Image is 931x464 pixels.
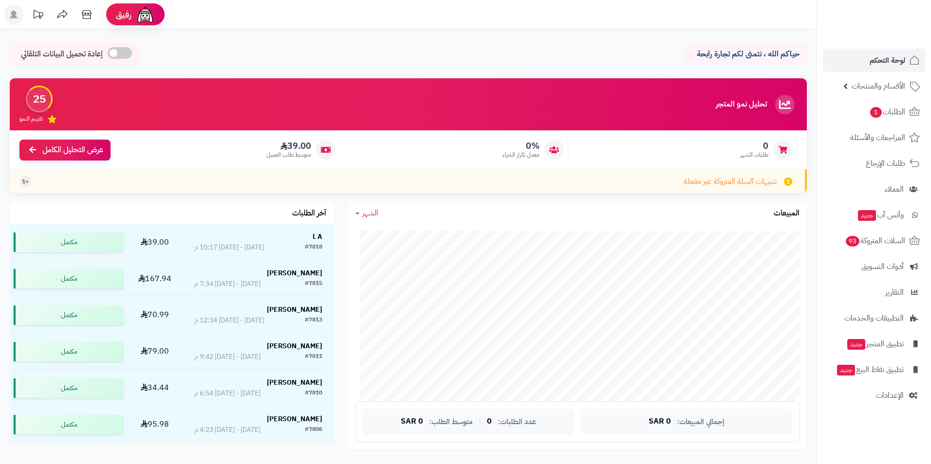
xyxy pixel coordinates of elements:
[479,418,481,425] span: |
[305,352,322,362] div: #7811
[362,207,378,219] span: الشهر
[127,334,183,370] td: 79.00
[305,279,322,289] div: #7815
[266,141,311,151] span: 39.00
[194,425,261,435] div: [DATE] - [DATE] 4:23 م
[22,178,29,186] span: +1
[692,49,800,60] p: حياكم الله ، نتمنى لكم تجارة رابحة
[837,365,855,375] span: جديد
[42,144,103,156] span: عرض التحليل الكامل
[823,306,925,330] a: التطبيقات والخدمات
[861,260,904,273] span: أدوات التسويق
[194,243,264,252] div: [DATE] - [DATE] 10:17 م
[823,358,925,381] a: تطبيق نقاط البيعجديد
[127,407,183,443] td: 95.98
[847,339,865,350] span: جديد
[498,418,536,426] span: عدد الطلبات:
[267,377,322,388] strong: [PERSON_NAME]
[401,417,423,426] span: 0 SAR
[194,389,261,398] div: [DATE] - [DATE] 6:54 م
[19,115,43,123] span: تقييم النمو
[823,126,925,149] a: المراجعات والأسئلة
[846,337,904,351] span: تطبيق المتجر
[487,417,492,426] span: 0
[774,209,800,218] h3: المبيعات
[127,370,183,406] td: 34.44
[127,224,183,260] td: 39.00
[305,389,322,398] div: #7810
[823,281,925,304] a: التقارير
[26,5,50,27] a: تحديثات المنصة
[823,152,925,175] a: طلبات الإرجاع
[866,157,905,170] span: طلبات الإرجاع
[823,229,925,252] a: السلات المتروكة93
[885,286,904,299] span: التقارير
[194,279,261,289] div: [DATE] - [DATE] 7:34 م
[716,100,767,109] h3: تحليل نمو المتجر
[267,268,322,278] strong: [PERSON_NAME]
[267,341,322,351] strong: [PERSON_NAME]
[677,418,725,426] span: إجمالي المبيعات:
[19,140,111,161] a: عرض التحليل الكامل
[649,417,671,426] span: 0 SAR
[266,151,311,159] span: متوسط طلب العميل
[870,107,882,118] span: 1
[313,232,322,242] strong: L A
[503,141,540,151] span: 0%
[429,418,473,426] span: متوسط الطلب:
[267,304,322,315] strong: [PERSON_NAME]
[684,176,777,187] span: تنبيهات السلة المتروكة غير مفعلة
[823,203,925,227] a: وآتس آبجديد
[885,182,904,196] span: العملاء
[850,131,905,144] span: المراجعات والأسئلة
[503,151,540,159] span: معدل تكرار الشراء
[267,414,322,424] strong: [PERSON_NAME]
[858,210,876,221] span: جديد
[305,425,322,435] div: #7806
[852,79,905,93] span: الأقسام والمنتجات
[844,311,904,325] span: التطبيقات والخدمات
[194,316,264,325] div: [DATE] - [DATE] 12:34 م
[14,269,123,288] div: مكتمل
[823,332,925,356] a: تطبيق المتجرجديد
[823,384,925,407] a: الإعدادات
[355,208,378,219] a: الشهر
[305,316,322,325] div: #7813
[14,232,123,252] div: مكتمل
[876,389,904,402] span: الإعدادات
[836,363,904,376] span: تطبيق نقاط البيع
[823,255,925,278] a: أدوات التسويق
[870,54,905,67] span: لوحة التحكم
[869,105,905,119] span: الطلبات
[14,342,123,361] div: مكتمل
[194,352,261,362] div: [DATE] - [DATE] 9:42 م
[740,151,768,159] span: طلبات الشهر
[127,297,183,333] td: 70.99
[845,234,905,248] span: السلات المتروكة
[127,261,183,297] td: 167.94
[21,49,103,60] span: إعادة تحميل البيانات التلقائي
[116,9,131,20] span: رفيق
[14,378,123,398] div: مكتمل
[14,305,123,325] div: مكتمل
[857,208,904,222] span: وآتس آب
[823,178,925,201] a: العملاء
[14,415,123,434] div: مكتمل
[135,5,155,24] img: ai-face.png
[823,100,925,124] a: الطلبات1
[823,49,925,72] a: لوحة التحكم
[305,243,322,252] div: #7818
[292,209,326,218] h3: آخر الطلبات
[846,236,859,247] span: 93
[740,141,768,151] span: 0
